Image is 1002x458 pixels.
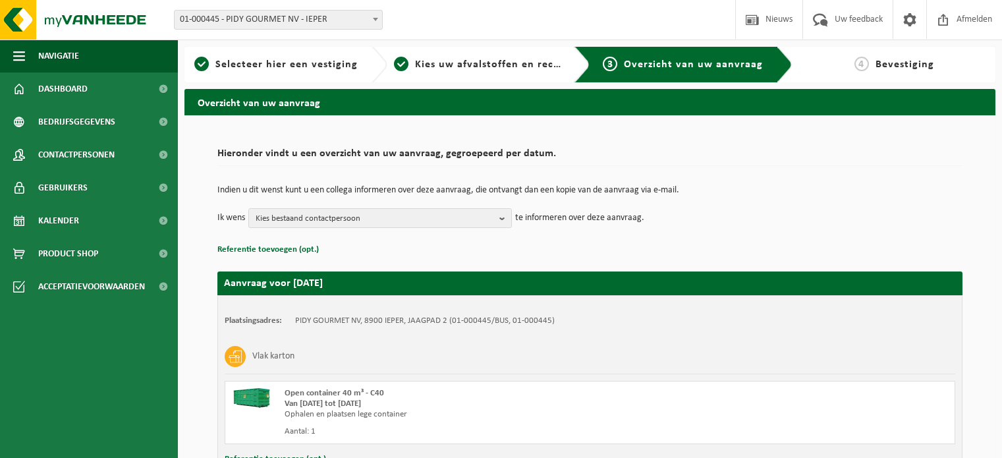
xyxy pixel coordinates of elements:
[174,10,383,30] span: 01-000445 - PIDY GOURMET NV - IEPER
[38,138,115,171] span: Contactpersonen
[256,209,494,229] span: Kies bestaand contactpersoon
[624,59,763,70] span: Overzicht van uw aanvraag
[191,57,361,72] a: 1Selecteer hier een vestiging
[515,208,644,228] p: te informeren over deze aanvraag.
[394,57,408,71] span: 2
[295,316,555,326] td: PIDY GOURMET NV, 8900 IEPER, JAAGPAD 2 (01-000445/BUS, 01-000445)
[175,11,382,29] span: 01-000445 - PIDY GOURMET NV - IEPER
[184,89,995,115] h2: Overzicht van uw aanvraag
[194,57,209,71] span: 1
[38,270,145,303] span: Acceptatievoorwaarden
[285,426,643,437] div: Aantal: 1
[217,186,962,195] p: Indien u dit wenst kunt u een collega informeren over deze aanvraag, die ontvangt dan een kopie v...
[38,204,79,237] span: Kalender
[225,316,282,325] strong: Plaatsingsadres:
[603,57,617,71] span: 3
[285,389,384,397] span: Open container 40 m³ - C40
[217,148,962,166] h2: Hieronder vindt u een overzicht van uw aanvraag, gegroepeerd per datum.
[415,59,596,70] span: Kies uw afvalstoffen en recipiënten
[38,171,88,204] span: Gebruikers
[217,208,245,228] p: Ik wens
[394,57,564,72] a: 2Kies uw afvalstoffen en recipiënten
[224,278,323,289] strong: Aanvraag voor [DATE]
[215,59,358,70] span: Selecteer hier een vestiging
[876,59,934,70] span: Bevestiging
[285,409,643,420] div: Ophalen en plaatsen lege container
[232,388,271,408] img: HK-XC-40-GN-00.png
[285,399,361,408] strong: Van [DATE] tot [DATE]
[854,57,869,71] span: 4
[248,208,512,228] button: Kies bestaand contactpersoon
[38,105,115,138] span: Bedrijfsgegevens
[252,346,294,367] h3: Vlak karton
[38,40,79,72] span: Navigatie
[38,72,88,105] span: Dashboard
[217,241,319,258] button: Referentie toevoegen (opt.)
[38,237,98,270] span: Product Shop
